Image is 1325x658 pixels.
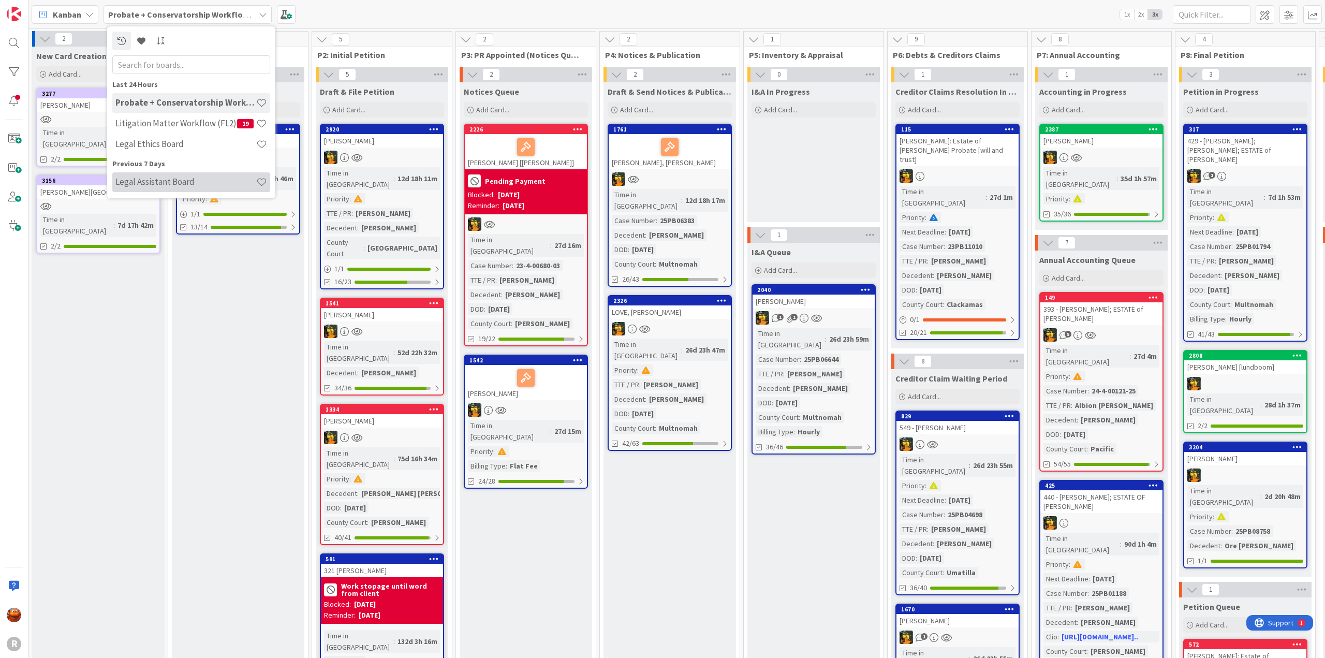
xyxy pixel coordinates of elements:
[914,68,932,81] span: 1
[900,299,943,310] div: County Court
[900,226,945,238] div: Next Deadline
[752,247,791,257] span: I&A Queue
[324,237,363,259] div: County Court
[987,192,1015,203] div: 27d 1m
[1043,516,1057,530] img: MR
[896,125,1019,166] div: 115[PERSON_NAME]: Estate of [PERSON_NAME] Probate [will and trust]
[1184,125,1306,134] div: 317
[612,172,625,186] img: MR
[1040,125,1162,148] div: 2387[PERSON_NAME]
[753,311,875,325] div: MR
[1120,9,1134,20] span: 1x
[324,325,337,338] img: MR
[944,299,985,310] div: Clackamas
[112,79,270,90] div: Last 24 Hours
[484,303,485,315] span: :
[896,631,1019,644] div: MR
[756,328,825,350] div: Time in [GEOGRAPHIC_DATA]
[1216,255,1276,267] div: [PERSON_NAME]
[1058,237,1076,249] span: 7
[1231,241,1233,252] span: :
[1195,33,1213,46] span: 4
[320,86,394,97] span: Draft & File Petition
[764,266,797,275] span: Add Card...
[1052,105,1085,114] span: Add Card...
[612,322,625,335] img: MR
[791,314,798,320] span: 1
[512,318,572,329] div: [PERSON_NAME]
[1040,328,1162,342] div: MR
[1043,328,1057,342] img: MR
[321,125,443,134] div: 2920
[753,295,875,308] div: [PERSON_NAME]
[468,318,511,329] div: County Court
[896,412,1019,421] div: 829
[1045,126,1162,133] div: 2387
[55,33,72,45] span: 2
[613,297,731,304] div: 2326
[777,314,784,320] span: 1
[353,208,413,219] div: [PERSON_NAME]
[901,126,1019,133] div: 115
[1040,151,1162,164] div: MR
[1265,192,1303,203] div: 7d 1h 53m
[608,86,732,97] span: Draft & Send Notices & Publication
[753,285,875,295] div: 2040
[1264,192,1265,203] span: :
[53,8,81,21] span: Kanban
[1187,299,1230,310] div: County Court
[900,270,933,281] div: Decedent
[324,167,393,190] div: Time in [GEOGRAPHIC_DATA]
[917,284,944,296] div: [DATE]
[896,125,1019,134] div: 115
[1065,331,1071,338] span: 5
[190,222,208,232] span: 13/14
[1209,172,1215,179] span: 1
[461,50,583,60] span: P3: PR Appointed (Notices Queue)
[1037,50,1158,60] span: P7: Annual Accounting
[1184,443,1306,452] div: 3204
[332,105,365,114] span: Add Card...
[465,356,587,400] div: 1542[PERSON_NAME]
[476,105,509,114] span: Add Card...
[1187,212,1213,223] div: Priority
[1118,173,1159,184] div: 35d 1h 57m
[468,260,512,271] div: Case Number
[1232,299,1276,310] div: Multnomah
[609,125,731,169] div: 1761[PERSON_NAME], [PERSON_NAME]
[612,215,656,226] div: Case Number
[929,255,989,267] div: [PERSON_NAME]
[7,608,21,622] img: KA
[464,86,519,97] span: Notices Queue
[763,33,781,46] span: 1
[757,286,875,294] div: 2040
[1040,516,1162,530] div: MR
[1040,125,1162,134] div: 2387
[112,55,270,74] input: Search for boards...
[896,169,1019,183] div: MR
[324,431,337,444] img: MR
[1196,105,1229,114] span: Add Card...
[1184,469,1306,482] div: MR
[332,33,349,46] span: 5
[1184,134,1306,166] div: 429 - [PERSON_NAME]; [PERSON_NAME]; ESTATE of [PERSON_NAME]
[1054,209,1071,220] span: 35/36
[612,258,655,270] div: County Court
[657,215,697,226] div: 25PB06383
[1069,193,1070,204] span: :
[115,139,256,149] h4: Legal Ethics Board
[324,208,351,219] div: TTE / PR
[37,176,159,199] div: 3156[PERSON_NAME][GEOGRAPHIC_DATA]
[511,318,512,329] span: :
[620,105,653,114] span: Add Card...
[465,356,587,365] div: 1542
[1233,241,1273,252] div: 25PB01794
[36,51,107,61] span: New Card Creation
[900,631,913,644] img: MR
[190,209,200,220] span: 1 / 1
[465,125,587,169] div: 2226[PERSON_NAME] [[PERSON_NAME]]
[115,177,256,187] h4: Legal Assistant Board
[609,322,731,335] div: MR
[934,270,994,281] div: [PERSON_NAME]
[317,50,439,60] span: P2: Initial Petition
